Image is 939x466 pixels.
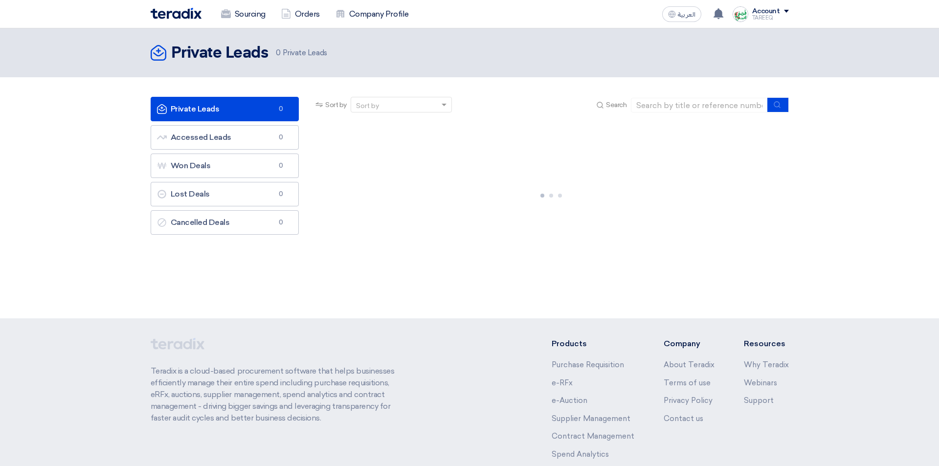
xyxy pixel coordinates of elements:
a: Lost Deals0 [151,182,299,206]
a: Private Leads0 [151,97,299,121]
li: Company [664,338,715,350]
a: Webinars [744,378,777,387]
a: Purchase Requisition [552,360,624,369]
a: Cancelled Deals0 [151,210,299,235]
a: Terms of use [664,378,711,387]
span: 0 [275,189,287,199]
a: Support [744,396,774,405]
a: Why Teradix [744,360,789,369]
a: Accessed Leads0 [151,125,299,150]
span: Sort by [325,100,347,110]
div: Account [752,7,780,16]
a: Privacy Policy [664,396,713,405]
img: Teradix logo [151,8,201,19]
a: Contract Management [552,432,634,441]
li: Products [552,338,634,350]
span: Private Leads [276,47,327,59]
a: Won Deals0 [151,154,299,178]
h2: Private Leads [171,44,268,63]
a: e-Auction [552,396,587,405]
a: Contact us [664,414,703,423]
li: Resources [744,338,789,350]
div: TAREEQ [752,15,789,21]
img: Screenshot___1727703618088.png [733,6,748,22]
span: 0 [275,218,287,227]
p: Teradix is a cloud-based procurement software that helps businesses efficiently manage their enti... [151,365,406,424]
a: Supplier Management [552,414,630,423]
span: 0 [275,133,287,142]
span: 0 [275,161,287,171]
input: Search by title or reference number [631,98,768,112]
span: Search [606,100,626,110]
a: About Teradix [664,360,715,369]
a: Orders [273,3,328,25]
span: 0 [275,104,287,114]
button: العربية [662,6,701,22]
a: e-RFx [552,378,573,387]
div: Sort by [356,101,379,111]
span: العربية [678,11,695,18]
a: Company Profile [328,3,417,25]
a: Sourcing [213,3,273,25]
span: 0 [276,48,281,57]
a: Spend Analytics [552,450,609,459]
